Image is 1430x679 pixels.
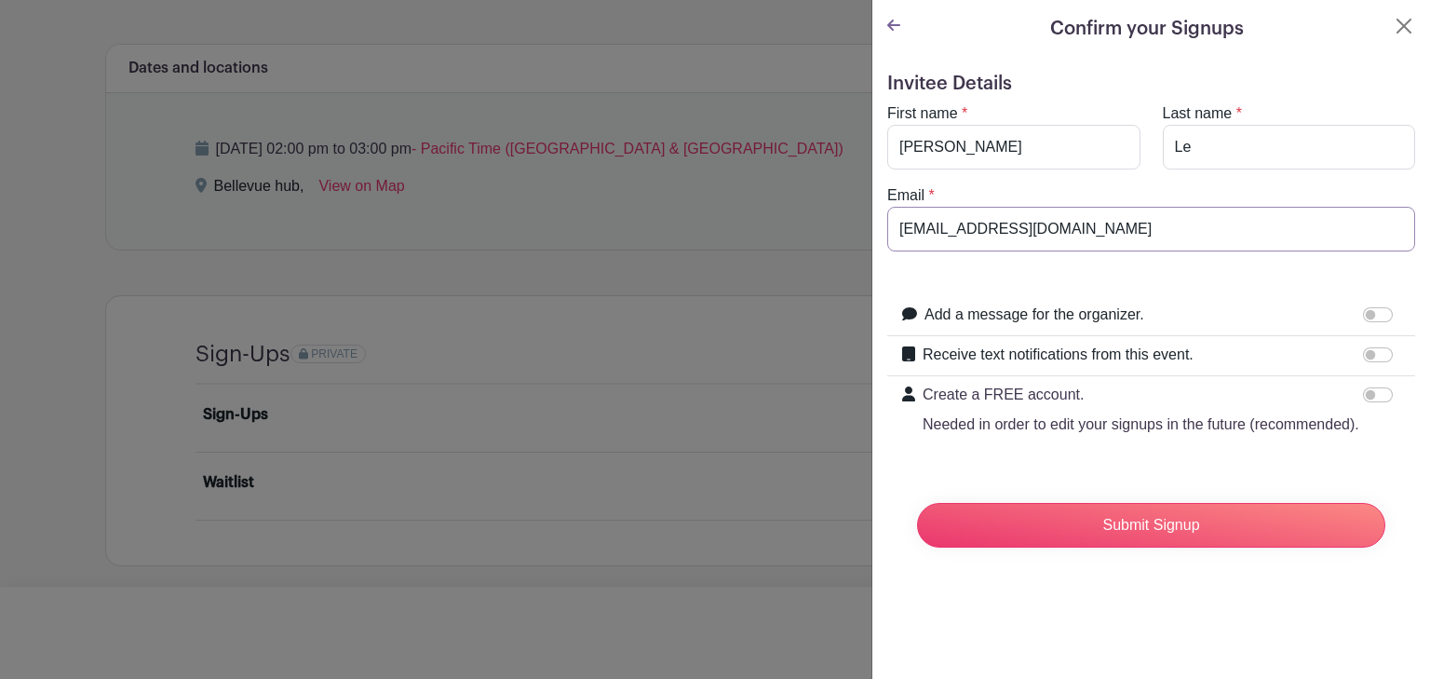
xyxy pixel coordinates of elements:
[924,304,1144,326] label: Add a message for the organizer.
[887,73,1415,95] h5: Invitee Details
[1163,102,1233,125] label: Last name
[923,384,1359,406] p: Create a FREE account.
[923,344,1194,366] label: Receive text notifications from this event.
[887,184,924,207] label: Email
[917,503,1385,548] input: Submit Signup
[1393,15,1415,37] button: Close
[1050,15,1244,43] h5: Confirm your Signups
[887,102,958,125] label: First name
[923,414,1359,436] p: Needed in order to edit your signups in the future (recommended).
